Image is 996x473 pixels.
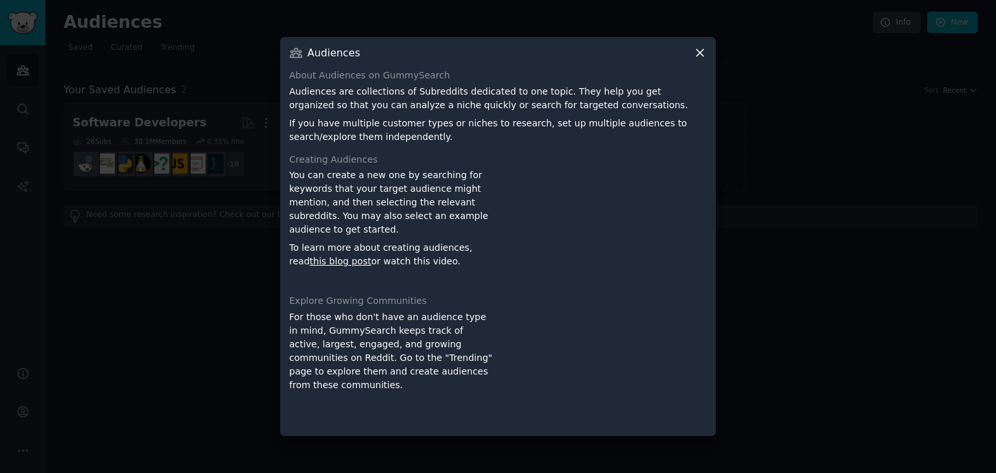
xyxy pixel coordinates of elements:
[289,117,707,144] p: If you have multiple customer types or niches to research, set up multiple audiences to search/ex...
[289,310,493,427] div: For those who don't have an audience type in mind, GummySearch keeps track of active, largest, en...
[289,69,707,82] div: About Audiences on GummySearch
[289,294,707,308] div: Explore Growing Communities
[289,85,707,112] p: Audiences are collections of Subreddits dedicated to one topic. They help you get organized so th...
[503,168,707,285] iframe: YouTube video player
[289,168,493,236] p: You can create a new one by searching for keywords that your target audience might mention, and t...
[310,256,372,266] a: this blog post
[503,310,707,427] iframe: YouTube video player
[289,153,707,167] div: Creating Audiences
[307,46,360,60] h3: Audiences
[289,241,493,268] p: To learn more about creating audiences, read or watch this video.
